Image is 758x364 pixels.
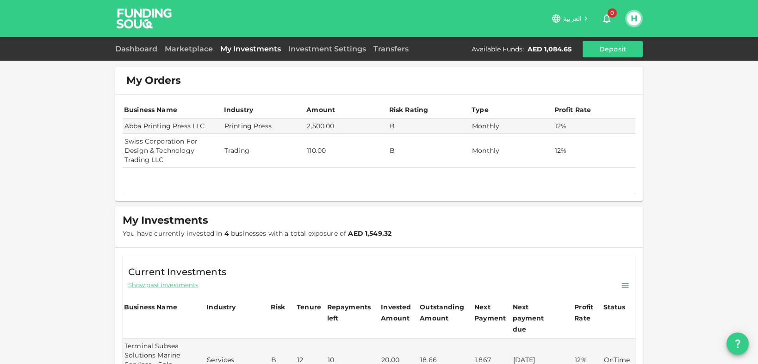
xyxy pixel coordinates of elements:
strong: 4 [224,229,229,238]
button: 0 [597,9,616,28]
div: Risk [271,301,289,313]
a: My Investments [217,44,285,53]
td: B [388,134,470,168]
a: Transfers [370,44,412,53]
td: B [388,119,470,134]
div: Profit Rate [554,104,591,115]
td: Trading [223,134,305,168]
td: Monthly [470,134,553,168]
a: Marketplace [161,44,217,53]
div: Available Funds : [472,44,524,54]
span: My Investments [123,214,208,227]
span: My Orders [126,74,181,87]
div: Risk Rating [389,104,429,115]
button: H [627,12,641,25]
div: Profit Rate [574,301,600,324]
span: Show past investments [128,281,198,289]
div: AED 1,084.65 [528,44,572,54]
div: Outstanding Amount [420,301,466,324]
td: 2,500.00 [305,119,387,134]
div: Status [603,301,627,313]
div: Tenure [297,301,321,313]
strong: AED 1,549.32 [348,229,391,238]
span: العربية [563,14,582,23]
td: 110.00 [305,134,387,168]
div: Type [472,104,490,115]
span: Current Investments [128,264,226,279]
td: 12% [553,119,636,134]
span: You have currently invested in businesses with a total exposure of [123,229,391,238]
div: Invested Amount [381,301,417,324]
a: Investment Settings [285,44,370,53]
td: Swiss Corporation For Design & Technology Trading LLC [123,134,223,168]
div: Repayments left [327,301,373,324]
div: Next Payment [474,301,510,324]
div: Amount [306,104,335,115]
div: Next payment due [513,301,559,335]
div: Industry [206,301,236,313]
td: Printing Press [223,119,305,134]
span: 0 [608,8,617,18]
td: Abba Printing Press LLC [123,119,223,134]
div: Business Name [124,301,177,313]
button: Deposit [583,41,643,57]
td: Monthly [470,119,553,134]
button: question [727,333,749,355]
div: Industry [224,104,253,115]
td: 12% [553,134,636,168]
a: Dashboard [115,44,161,53]
div: Business Name [124,104,177,115]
